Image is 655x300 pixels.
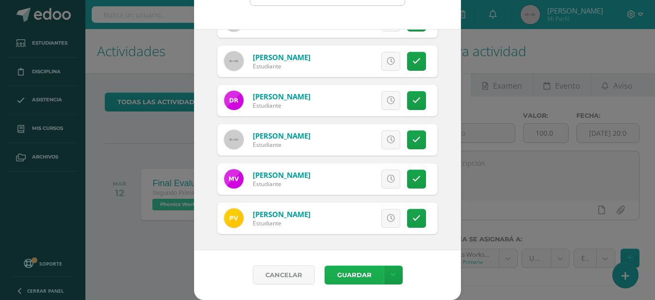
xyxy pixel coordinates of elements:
a: [PERSON_NAME] [253,52,311,62]
a: [PERSON_NAME] [253,131,311,141]
a: [PERSON_NAME] [253,209,311,219]
img: 60x60 [224,130,244,149]
img: c7095d21e6fa6473761d2f1751da7def.png [224,91,244,110]
button: Guardar [325,266,384,284]
img: 60x60 [224,51,244,71]
img: 133b78b307fb59a36e3f589cc99f5be2.png [224,208,244,228]
img: f5a1167e5f47e98442448c02d5ad78e4.png [224,169,244,189]
a: [PERSON_NAME] [253,170,311,180]
a: [PERSON_NAME] [253,92,311,101]
div: Estudiante [253,101,311,110]
a: Cancelar [253,266,315,284]
div: Estudiante [253,180,311,188]
div: Estudiante [253,62,311,70]
div: Estudiante [253,141,311,149]
div: Estudiante [253,219,311,227]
